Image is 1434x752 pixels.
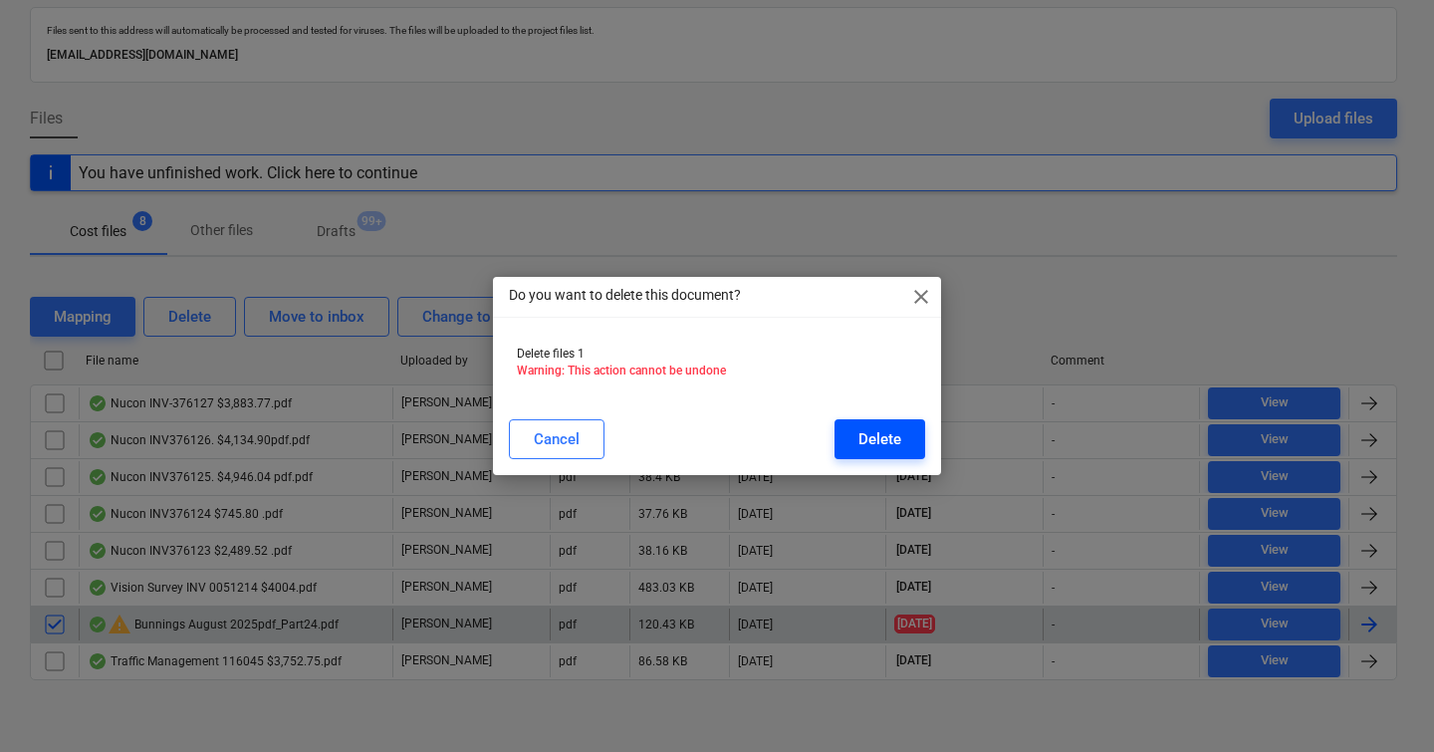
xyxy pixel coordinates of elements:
p: Do you want to delete this document? [509,285,741,306]
div: Cancel [534,426,580,452]
span: close [909,285,933,309]
p: Delete files 1 [517,346,917,363]
p: Warning: This action cannot be undone [517,363,917,379]
button: Delete [835,419,925,459]
div: Delete [858,426,901,452]
iframe: Chat Widget [1334,656,1434,752]
button: Cancel [509,419,604,459]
